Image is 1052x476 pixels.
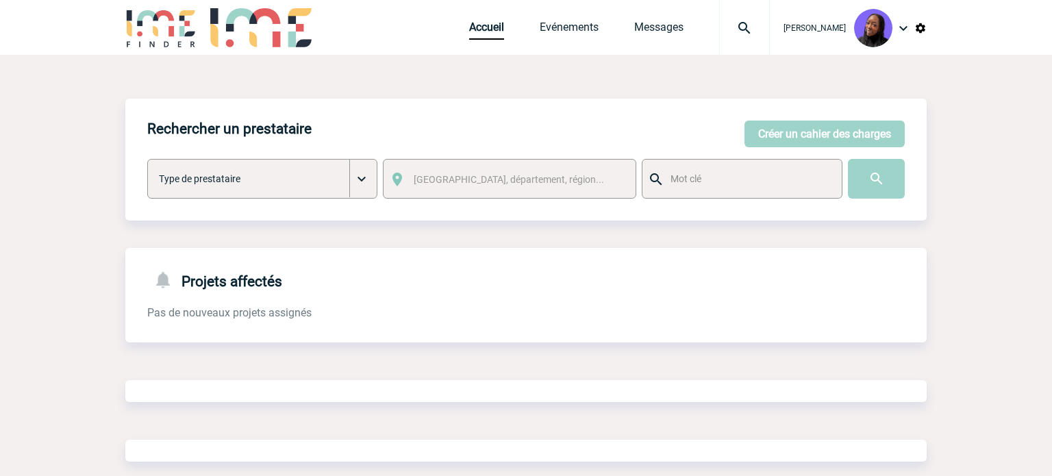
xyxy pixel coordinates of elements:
a: Accueil [469,21,504,40]
span: Pas de nouveaux projets assignés [147,306,312,319]
img: 131349-0.png [854,9,892,47]
a: Evénements [540,21,599,40]
h4: Rechercher un prestataire [147,121,312,137]
span: [PERSON_NAME] [784,23,846,33]
input: Submit [848,159,905,199]
span: [GEOGRAPHIC_DATA], département, région... [414,174,604,185]
img: IME-Finder [125,8,197,47]
h4: Projets affectés [147,270,282,290]
img: notifications-24-px-g.png [153,270,181,290]
a: Messages [634,21,684,40]
input: Mot clé [667,170,829,188]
